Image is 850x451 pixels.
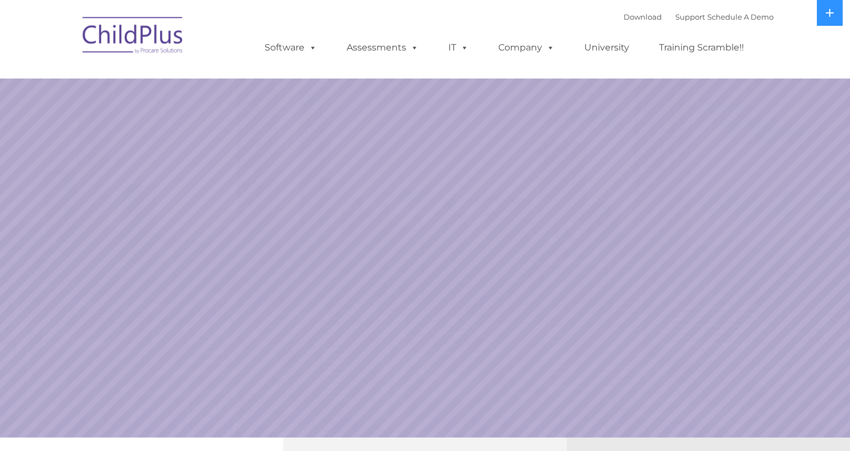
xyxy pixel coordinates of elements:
[624,12,774,21] font: |
[335,36,430,59] a: Assessments
[487,36,566,59] a: Company
[253,36,328,59] a: Software
[624,12,662,21] a: Download
[648,36,755,59] a: Training Scramble!!
[573,36,640,59] a: University
[675,12,705,21] a: Support
[437,36,480,59] a: IT
[77,9,189,65] img: ChildPlus by Procare Solutions
[578,253,720,291] a: Learn More
[707,12,774,21] a: Schedule A Demo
